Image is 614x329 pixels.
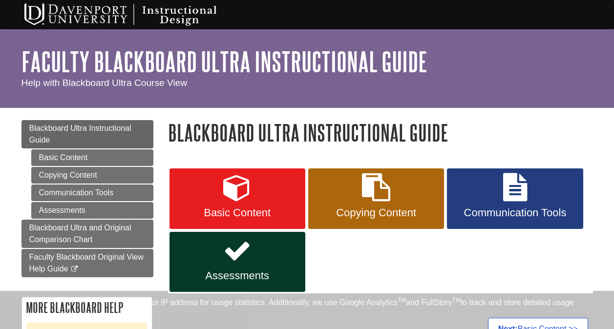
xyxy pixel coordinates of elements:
span: Blackboard Ultra Instructional Guide [29,124,131,144]
a: Copying Content [308,168,444,229]
a: Blackboard Ultra Instructional Guide [21,120,153,148]
a: Assessments [169,232,305,292]
a: Faculty Blackboard Ultra Instructional Guide [21,46,427,77]
span: Blackboard Ultra and Original Comparison Chart [29,224,131,244]
h2: More Blackboard Help [22,297,152,318]
a: Assessments [31,202,153,219]
span: Basic Content [177,206,298,219]
a: Communication Tools [447,168,583,229]
img: Davenport University Instructional Design [17,2,251,27]
span: Copying Content [316,206,437,219]
a: Blackboard Ultra and Original Comparison Chart [21,220,153,248]
a: Basic Content [169,168,305,229]
i: This link opens in a new window [70,266,79,272]
span: Help with Blackboard Ultra Course View [21,78,188,88]
a: Communication Tools [31,185,153,201]
a: Basic Content [31,149,153,166]
h1: Blackboard Ultra Instructional Guide [168,120,593,145]
a: Copying Content [31,167,153,184]
a: Faculty Blackboard Original View Help Guide [21,249,153,277]
span: Assessments [177,269,298,282]
span: Faculty Blackboard Original View Help Guide [29,253,144,273]
span: Communication Tools [454,206,575,219]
